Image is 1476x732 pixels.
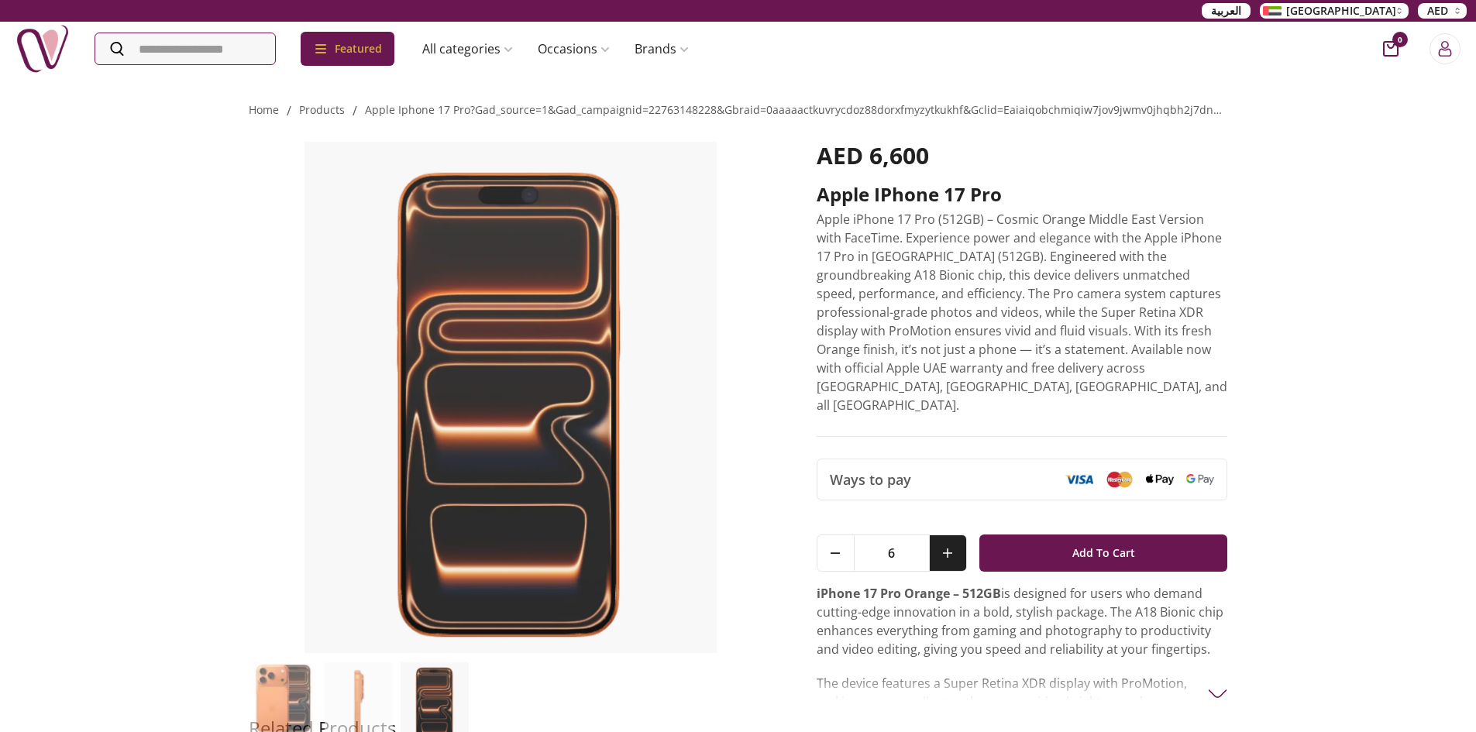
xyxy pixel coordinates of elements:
img: Google Pay [1186,474,1214,485]
img: Mastercard [1106,471,1134,487]
img: Apple iPhone 17 Pro Apple iPhone 17 Pro Orange – 512GB iPhone 17 Pro iPhone Orange آبل آيفون 17 ب... [249,142,773,653]
a: apple iphone 17 pro?gad_source=1&gad_campaignid=22763148228&gbraid=0aaaaactkuvrycdoz88dorxfmyzytk... [365,102,1333,117]
button: AED [1418,3,1467,19]
li: / [353,101,357,120]
a: products [299,102,345,117]
a: Home [249,102,279,117]
li: / [287,101,291,120]
a: All categories [410,33,525,64]
button: [GEOGRAPHIC_DATA] [1260,3,1409,19]
span: AED [1427,3,1448,19]
button: Login [1430,33,1461,64]
button: Add To Cart [979,534,1228,572]
span: AED 6,600 [817,139,929,171]
strong: iPhone 17 Pro Orange – 512GB [817,585,1001,602]
span: Add To Cart [1072,539,1135,567]
span: 6 [855,535,929,571]
input: Search [95,33,275,64]
p: is designed for users who demand cutting-edge innovation in a bold, stylish package. The A18 Bion... [817,584,1228,658]
img: Arabic_dztd3n.png [1263,6,1282,15]
div: Featured [301,32,394,66]
img: Apple Pay [1146,474,1174,486]
img: Nigwa-uae-gifts [15,22,70,76]
p: Apple iPhone 17 Pro (512GB) – Cosmic Orange Middle East Version with FaceTime. Experience power a... [817,210,1228,414]
span: العربية [1211,3,1241,19]
span: Ways to pay [830,469,911,490]
button: cart-button [1383,41,1399,57]
a: Occasions [525,33,622,64]
h2: Apple iPhone 17 Pro [817,182,1228,207]
span: 0 [1392,32,1408,47]
img: arrow [1208,684,1227,703]
a: Brands [622,33,701,64]
span: [GEOGRAPHIC_DATA] [1286,3,1396,19]
img: Visa [1065,474,1093,485]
